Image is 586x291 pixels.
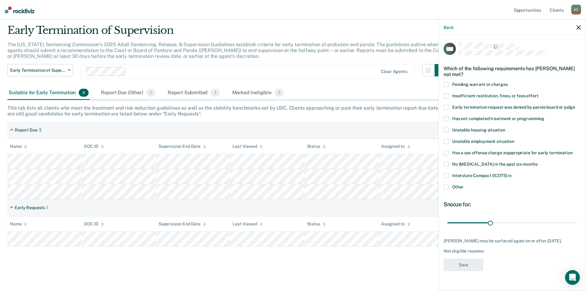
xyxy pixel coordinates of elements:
[10,221,27,227] div: Name
[10,68,66,73] span: Early Termination of Supervision
[7,42,445,59] p: The [US_STATE] Sentencing Commission’s 2025 Adult Sentencing, Release, & Supervision Guidelines e...
[381,221,410,227] div: Assigned to
[158,144,206,149] div: Supervision End Date
[7,86,90,100] div: Suitable for Early Termination
[571,5,581,14] div: K C
[565,270,580,285] div: Open Intercom Messenger
[7,105,579,117] div: This tab lists all clients who meet the treatment and risk reduction guidelines as well as the st...
[452,82,508,87] span: Pending warrant or charges
[452,184,464,189] span: Other
[275,89,284,97] span: 1
[146,89,155,97] span: 1
[10,144,27,149] div: Name
[233,221,262,227] div: Last Viewed
[444,258,483,271] button: Save
[452,161,537,166] span: No [MEDICAL_DATA] in the past six months
[46,205,48,210] div: 1
[381,69,407,74] div: Clear agents
[444,25,453,30] button: Back
[444,238,581,243] div: [PERSON_NAME] may be surfaced again on or after [DATE].
[7,24,447,42] div: Early Termination of Supervision
[211,89,220,97] span: 1
[100,86,156,100] div: Report Due (Other)
[444,60,581,82] div: Which of the following requirements has [PERSON_NAME] not met?
[381,144,410,149] div: Assigned to
[452,116,544,121] span: Has not completed treatment or programming
[166,86,221,100] div: Report Submitted
[307,144,326,149] div: Status
[158,221,206,227] div: Supervision End Date
[233,144,262,149] div: Last Viewed
[84,144,104,149] div: DOC ID
[452,93,538,98] span: Insufficient restitution, fines, or fees effort
[452,139,514,143] span: Unstable employment situation
[231,86,285,100] div: Marked Ineligible
[444,249,581,254] div: Not eligible reasons:
[452,104,575,109] span: Early termination request was denied by parole board or judge
[84,221,104,227] div: DOC ID
[452,173,512,178] span: Interstate Compact (ICOTS) in
[307,221,326,227] div: Status
[79,89,89,97] span: 4
[39,127,42,133] div: 3
[452,150,573,155] span: Has a sex offense charge inappropriate for early termination
[15,205,45,210] div: Early Requests
[444,201,581,208] div: Snooze for:
[5,6,34,13] img: Recidiviz
[452,127,505,132] span: Unstable housing situation
[15,127,38,133] div: Report Due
